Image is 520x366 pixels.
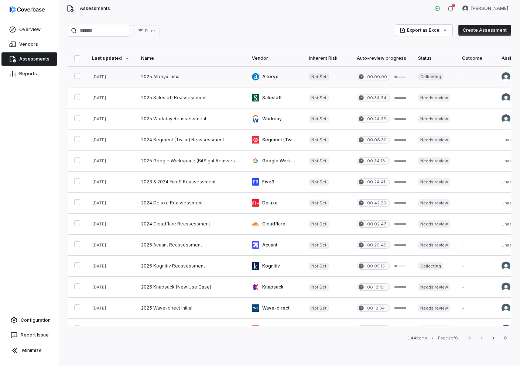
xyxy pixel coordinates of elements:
[3,314,56,327] a: Configuration
[462,6,468,11] img: Hammed Bakare avatar
[502,72,510,81] img: Hammed Bakare avatar
[456,256,496,277] td: -
[145,28,155,34] span: Filter
[92,55,129,61] div: Last updated
[502,325,510,334] img: Hammed Bakare avatar
[80,6,110,11] span: Assessments
[502,93,510,102] img: Hammed Bakare avatar
[458,25,511,36] button: Create Assessment
[456,130,496,151] td: -
[1,67,57,80] a: Reports
[456,214,496,235] td: -
[1,38,57,51] a: Vendors
[133,25,160,36] button: Filter
[502,114,510,123] img: Hammed Bakare avatar
[456,235,496,256] td: -
[458,3,513,14] button: Hammed Bakare avatar[PERSON_NAME]
[432,335,434,341] div: •
[141,55,240,61] div: Name
[252,55,297,61] div: Vendor
[456,172,496,193] td: -
[502,304,510,313] img: Hammed Bakare avatar
[471,6,508,11] span: [PERSON_NAME]
[456,319,496,340] td: -
[456,298,496,319] td: -
[502,262,510,270] img: Hammed Bakare avatar
[438,335,458,341] div: Page 1 of 6
[309,55,345,61] div: Inherent Risk
[395,25,452,36] button: Export as Excel
[1,52,57,66] a: Assessments
[408,335,427,341] div: 144 items
[462,55,490,61] div: Outcome
[3,343,56,358] button: Minimize
[456,87,496,108] td: -
[456,193,496,214] td: -
[502,283,510,291] img: Hammed Bakare avatar
[456,108,496,130] td: -
[456,66,496,87] td: -
[3,328,56,342] button: Report Issue
[357,55,406,61] div: Auto-review progress
[418,55,450,61] div: Status
[10,6,45,13] img: logo-D7KZi-bG.svg
[1,23,57,36] a: Overview
[456,277,496,298] td: -
[456,151,496,172] td: -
